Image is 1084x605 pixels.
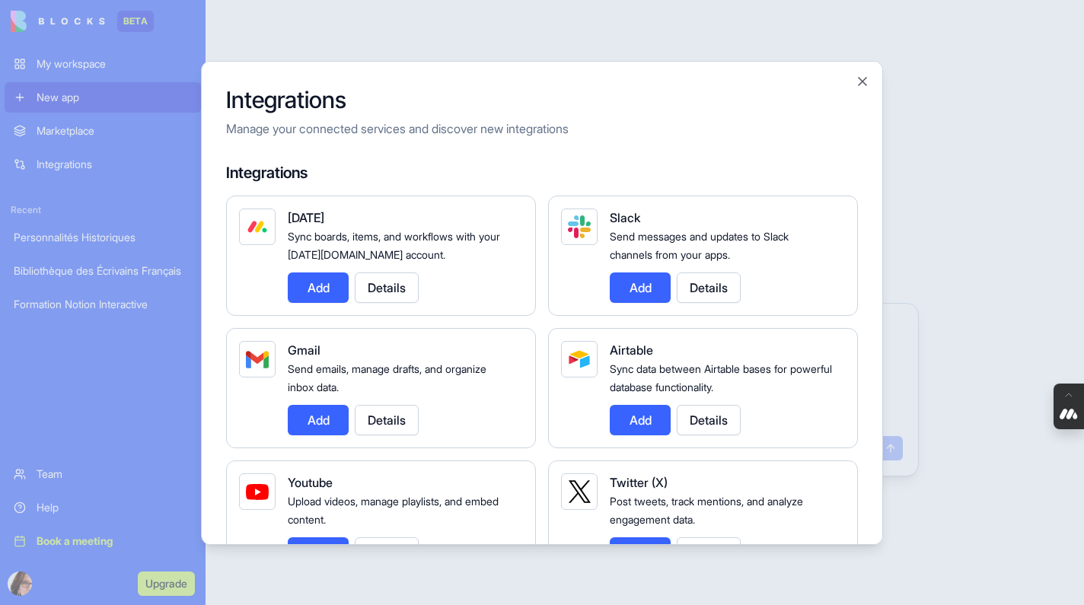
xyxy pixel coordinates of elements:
[288,475,333,490] span: Youtube
[355,272,419,303] button: Details
[677,272,741,303] button: Details
[610,362,832,393] span: Sync data between Airtable bases for powerful database functionality.
[288,230,500,261] span: Sync boards, items, and workflows with your [DATE][DOMAIN_NAME] account.
[288,495,499,526] span: Upload videos, manage playlists, and embed content.
[610,405,671,435] button: Add
[677,537,741,568] button: Details
[355,405,419,435] button: Details
[610,272,671,303] button: Add
[226,119,858,138] p: Manage your connected services and discover new integrations
[610,210,640,225] span: Slack
[610,537,671,568] button: Add
[288,272,349,303] button: Add
[288,342,320,358] span: Gmail
[288,210,324,225] span: [DATE]
[288,405,349,435] button: Add
[610,230,789,261] span: Send messages and updates to Slack channels from your apps.
[355,537,419,568] button: Details
[288,537,349,568] button: Add
[288,362,486,393] span: Send emails, manage drafts, and organize inbox data.
[610,342,653,358] span: Airtable
[677,405,741,435] button: Details
[610,475,668,490] span: Twitter (X)
[226,162,858,183] h4: Integrations
[226,86,858,113] h2: Integrations
[610,495,803,526] span: Post tweets, track mentions, and analyze engagement data.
